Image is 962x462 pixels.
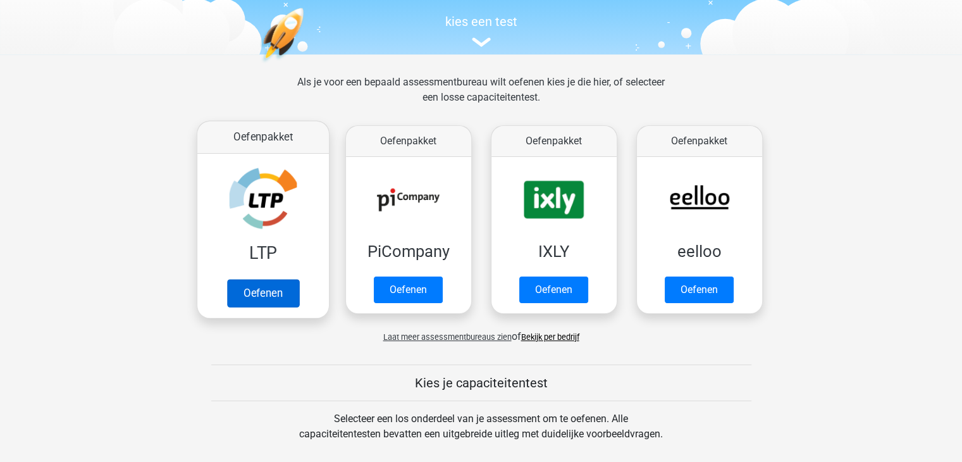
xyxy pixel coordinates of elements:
[519,277,588,303] a: Oefenen
[665,277,734,303] a: Oefenen
[190,14,772,47] a: kies een test
[190,14,772,29] h5: kies een test
[287,75,675,120] div: Als je voor een bepaald assessmentbureau wilt oefenen kies je die hier, of selecteer een losse ca...
[383,332,512,342] span: Laat meer assessmentbureaus zien
[521,332,579,342] a: Bekijk per bedrijf
[472,37,491,47] img: assessment
[211,375,751,390] h5: Kies je capaciteitentest
[226,279,299,307] a: Oefenen
[260,8,353,122] img: oefenen
[374,277,443,303] a: Oefenen
[190,319,772,344] div: of
[287,411,675,457] div: Selecteer een los onderdeel van je assessment om te oefenen. Alle capaciteitentesten bevatten een...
